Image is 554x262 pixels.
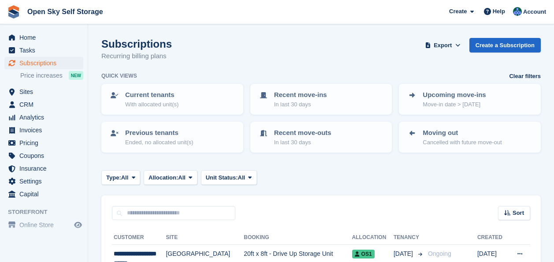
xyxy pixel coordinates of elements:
p: In last 30 days [274,138,331,147]
p: Previous tenants [125,128,193,138]
p: Moving out [423,128,502,138]
p: Current tenants [125,90,178,100]
a: menu [4,188,83,200]
span: Invoices [19,124,72,136]
a: menu [4,124,83,136]
a: menu [4,150,83,162]
p: Move-in date > [DATE] [423,100,486,109]
a: Upcoming move-ins Move-in date > [DATE] [400,85,540,114]
p: Recent move-ins [274,90,327,100]
img: stora-icon-8386f47178a22dfd0bd8f6a31ec36ba5ce8667c1dd55bd0f319d3a0aa187defe.svg [7,5,20,19]
p: Ended, no allocated unit(s) [125,138,193,147]
span: Tasks [19,44,72,56]
span: Storefront [8,208,88,217]
span: Unit Status: [206,173,238,182]
span: Type: [106,173,121,182]
span: Ongoing [428,250,451,257]
span: Price increases [20,71,63,80]
span: Home [19,31,72,44]
a: Recent move-ins In last 30 days [251,85,391,114]
a: menu [4,111,83,124]
a: menu [4,57,83,69]
span: CRM [19,98,72,111]
h1: Subscriptions [101,38,172,50]
span: All [121,173,129,182]
span: Online Store [19,219,72,231]
img: Damon Boniface [513,7,522,16]
h6: Quick views [101,72,137,80]
span: Export [434,41,452,50]
a: Preview store [73,220,83,230]
span: Account [523,7,546,16]
a: Price increases NEW [20,71,83,80]
span: Create [449,7,467,16]
button: Export [424,38,462,52]
a: menu [4,137,83,149]
span: Analytics [19,111,72,124]
button: Allocation: All [144,170,197,185]
a: Clear filters [509,72,541,81]
p: With allocated unit(s) [125,100,178,109]
span: Subscriptions [19,57,72,69]
span: Pricing [19,137,72,149]
span: Sites [19,86,72,98]
a: Create a Subscription [469,38,541,52]
a: Current tenants With allocated unit(s) [102,85,242,114]
span: All [238,173,245,182]
span: Allocation: [149,173,178,182]
span: [DATE] [394,249,415,258]
a: Open Sky Self Storage [24,4,107,19]
a: menu [4,86,83,98]
span: Help [493,7,505,16]
button: Unit Status: All [201,170,257,185]
a: Moving out Cancelled with future move-out [400,123,540,152]
span: OS1 [352,250,375,258]
a: menu [4,98,83,111]
span: Insurance [19,162,72,175]
button: Type: All [101,170,140,185]
th: Site [166,231,244,245]
a: Previous tenants Ended, no allocated unit(s) [102,123,242,152]
span: Capital [19,188,72,200]
a: menu [4,219,83,231]
p: Recent move-outs [274,128,331,138]
a: menu [4,31,83,44]
a: menu [4,162,83,175]
th: Booking [244,231,352,245]
a: Recent move-outs In last 30 days [251,123,391,152]
span: Coupons [19,150,72,162]
p: Upcoming move-ins [423,90,486,100]
p: Cancelled with future move-out [423,138,502,147]
p: Recurring billing plans [101,51,172,61]
th: Customer [112,231,166,245]
th: Allocation [352,231,394,245]
a: menu [4,44,83,56]
div: NEW [69,71,83,80]
a: menu [4,175,83,187]
p: In last 30 days [274,100,327,109]
span: Sort [513,209,524,217]
span: Settings [19,175,72,187]
th: Tenancy [394,231,424,245]
th: Created [477,231,508,245]
span: All [178,173,186,182]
